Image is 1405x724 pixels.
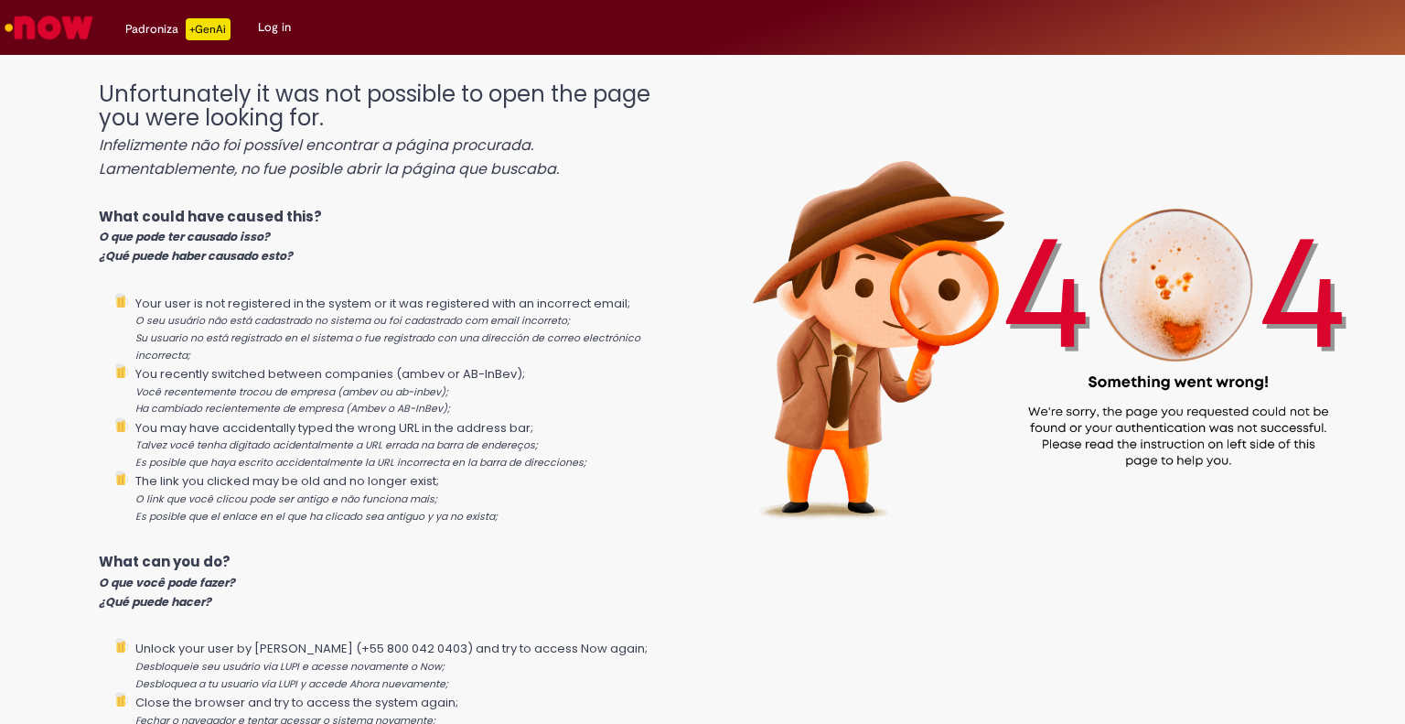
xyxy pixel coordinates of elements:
li: You may have accidentally typed the wrong URL in the address bar; [135,417,687,471]
i: Su usuario no está registrado en el sistema o fue registrado con una dirección de correo electrón... [135,331,640,362]
li: Your user is not registered in the system or it was registered with an incorrect email; [135,293,687,363]
p: What can you do? [99,552,687,611]
i: ¿Qué puede haber causado esto? [99,248,293,264]
i: O link que você clicou pode ser antigo e não funciona mais; [135,492,437,506]
i: Lamentablemente, no fue posible abrir la página que buscaba. [99,158,559,179]
p: +GenAi [186,18,231,40]
li: Unlock your user by [PERSON_NAME] (+55 800 042 0403) and try to access Now again; [135,638,687,692]
i: Ha cambiado recientemente de empresa (Ambev o AB-InBev); [135,402,450,416]
li: You recently switched between companies (ambev or AB-InBev); [135,363,687,417]
img: 404_ambev_new.png [686,64,1405,566]
i: Es posible que el enlace en el que ha clicado sea antiguo y ya no exista; [135,510,498,524]
i: Infelizmente não foi possível encontrar a página procurada. [99,135,533,156]
h1: Unfortunately it was not possible to open the page you were looking for. [99,82,687,179]
i: O seu usuário não está cadastrado no sistema ou foi cadastrado com email incorreto; [135,314,570,328]
img: ServiceNow [2,9,96,46]
li: The link you clicked may be old and no longer exist; [135,470,687,524]
i: Você recentemente trocou de empresa (ambev ou ab-inbev); [135,385,448,399]
i: O que pode ter causado isso? [99,229,270,244]
i: O que você pode fazer? [99,575,235,590]
p: What could have caused this? [99,207,687,265]
div: Padroniza [125,18,231,40]
i: Es posible que haya escrito accidentalmente la URL incorrecta en la barra de direcciones; [135,456,586,470]
i: Talvez você tenha digitado acidentalmente a URL errada na barra de endereços; [135,438,538,452]
i: ¿Qué puede hacer? [99,594,211,610]
i: Desbloqueie seu usuário via LUPI e acesse novamente o Now; [135,660,445,674]
i: Desbloquea a tu usuario vía LUPI y accede Ahora nuevamente; [135,677,448,691]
